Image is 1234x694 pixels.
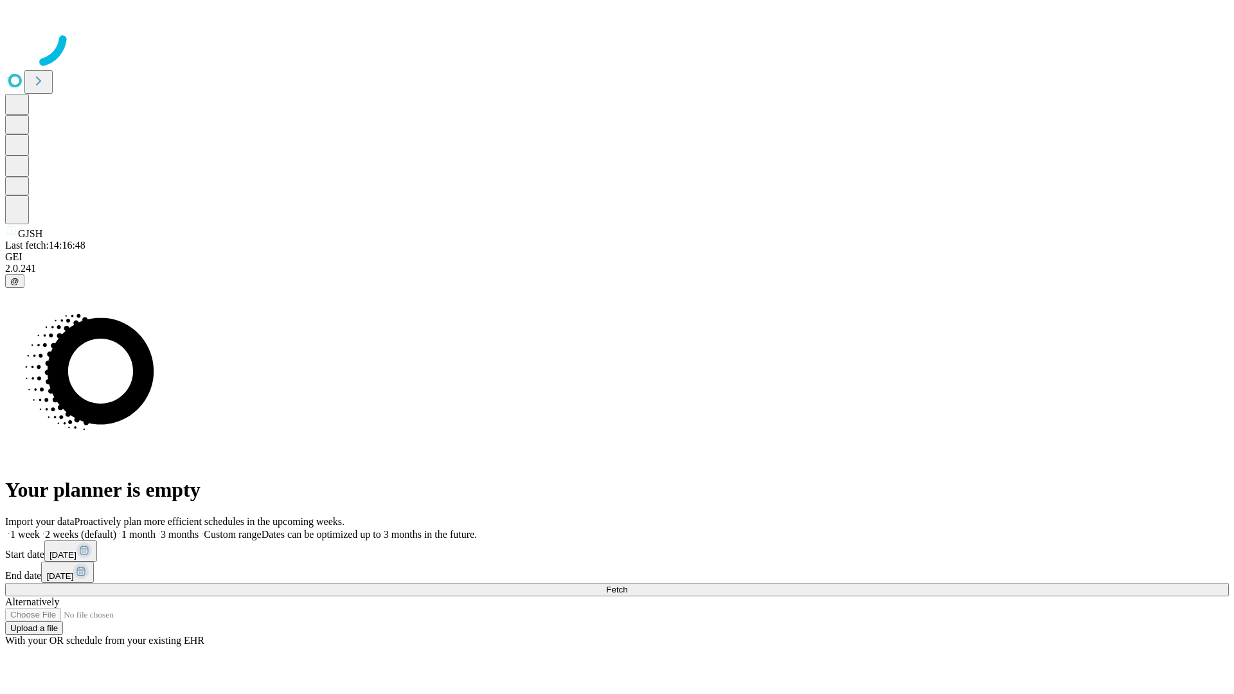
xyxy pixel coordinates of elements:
[5,274,24,288] button: @
[49,550,76,560] span: [DATE]
[41,562,94,583] button: [DATE]
[204,529,261,540] span: Custom range
[161,529,199,540] span: 3 months
[5,635,204,646] span: With your OR schedule from your existing EHR
[5,240,85,251] span: Last fetch: 14:16:48
[121,529,156,540] span: 1 month
[45,529,116,540] span: 2 weeks (default)
[5,251,1229,263] div: GEI
[10,276,19,286] span: @
[75,516,344,527] span: Proactively plan more efficient schedules in the upcoming weeks.
[10,529,40,540] span: 1 week
[5,540,1229,562] div: Start date
[5,263,1229,274] div: 2.0.241
[5,583,1229,596] button: Fetch
[18,228,42,239] span: GJSH
[5,621,63,635] button: Upload a file
[5,516,75,527] span: Import your data
[46,571,73,581] span: [DATE]
[44,540,97,562] button: [DATE]
[262,529,477,540] span: Dates can be optimized up to 3 months in the future.
[606,585,627,594] span: Fetch
[5,478,1229,502] h1: Your planner is empty
[5,596,59,607] span: Alternatively
[5,562,1229,583] div: End date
